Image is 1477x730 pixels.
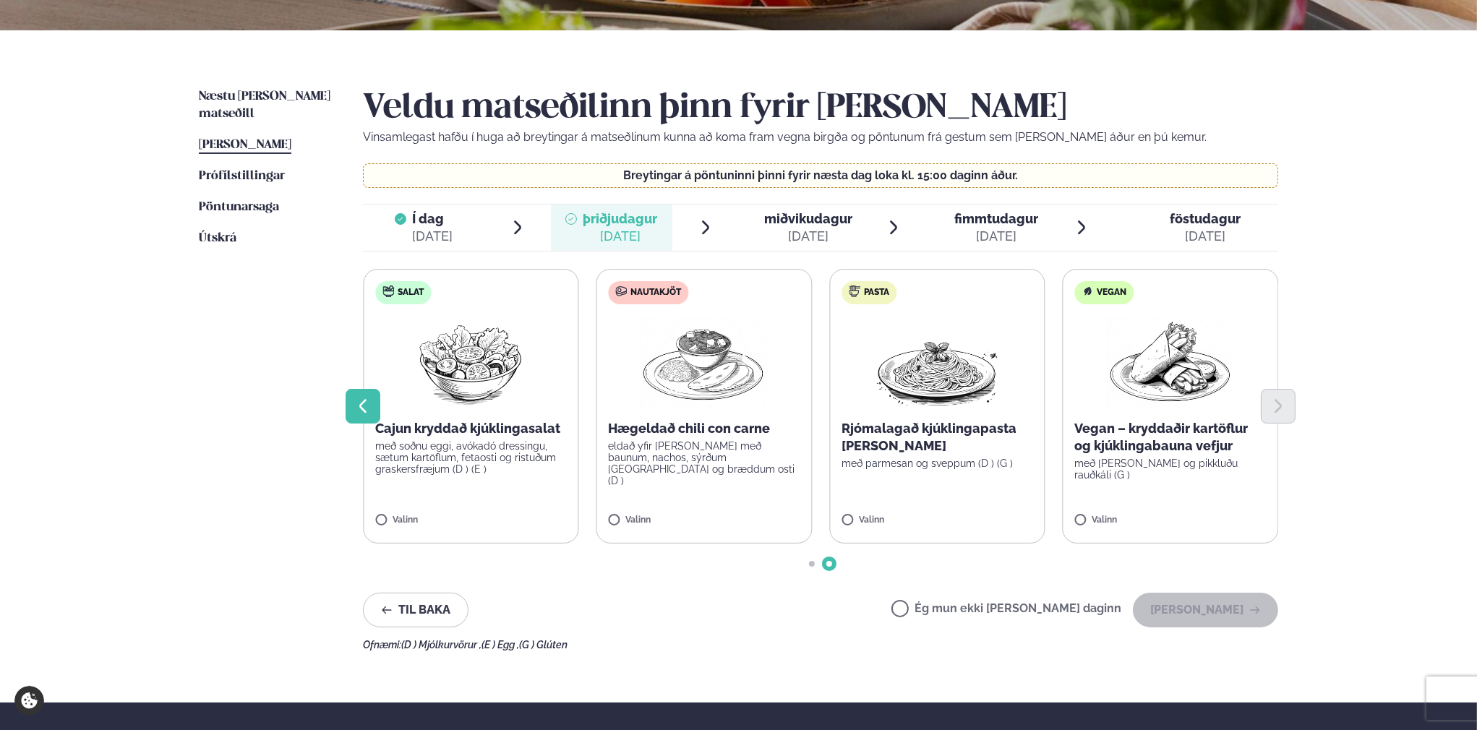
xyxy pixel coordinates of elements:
[199,137,291,154] a: [PERSON_NAME]
[1170,211,1241,226] span: föstudagur
[1261,389,1296,424] button: Next slide
[764,228,852,245] div: [DATE]
[1107,316,1234,408] img: Wraps.png
[583,211,657,226] span: þriðjudagur
[873,316,1001,408] img: Spagetti.png
[199,139,291,151] span: [PERSON_NAME]
[631,287,682,299] span: Nautakjöt
[199,170,285,182] span: Prófílstillingar
[609,420,800,437] p: Hægeldað chili con carne
[1082,285,1094,297] img: Vegan.svg
[199,230,236,247] a: Útskrá
[519,639,568,650] span: (G ) Glúten
[382,285,394,297] img: salad.svg
[412,228,453,245] div: [DATE]
[199,88,334,123] a: Næstu [PERSON_NAME] matseðill
[842,420,1033,455] p: Rjómalagað kjúklingapasta [PERSON_NAME]
[864,287,889,299] span: Pasta
[407,316,535,408] img: Salad.png
[1075,458,1267,481] p: með [PERSON_NAME] og pikkluðu rauðkáli (G )
[398,287,424,299] span: Salat
[14,686,44,716] a: Cookie settings
[809,561,815,567] span: Go to slide 1
[1097,287,1127,299] span: Vegan
[826,561,832,567] span: Go to slide 2
[199,199,279,216] a: Pöntunarsaga
[346,389,380,424] button: Previous slide
[363,129,1278,146] p: Vinsamlegast hafðu í huga að breytingar á matseðlinum kunna að koma fram vegna birgða og pöntunum...
[375,440,567,475] p: með soðnu eggi, avókadó dressingu, sætum kartöflum, fetaosti og ristuðum graskersfræjum (D ) (E )
[954,228,1038,245] div: [DATE]
[378,170,1264,181] p: Breytingar á pöntuninni þinni fyrir næsta dag loka kl. 15:00 daginn áður.
[199,201,279,213] span: Pöntunarsaga
[199,232,236,244] span: Útskrá
[1075,420,1267,455] p: Vegan – kryddaðir kartöflur og kjúklingabauna vefjur
[849,285,860,297] img: pasta.svg
[1133,593,1278,627] button: [PERSON_NAME]
[199,168,285,185] a: Prófílstillingar
[401,639,481,650] span: (D ) Mjólkurvörur ,
[363,593,468,627] button: Til baka
[1170,228,1241,245] div: [DATE]
[412,210,453,228] span: Í dag
[616,285,628,297] img: beef.svg
[363,88,1278,129] h2: Veldu matseðilinn þinn fyrir [PERSON_NAME]
[199,90,330,120] span: Næstu [PERSON_NAME] matseðill
[375,420,567,437] p: Cajun kryddað kjúklingasalat
[583,228,657,245] div: [DATE]
[954,211,1038,226] span: fimmtudagur
[842,458,1033,469] p: með parmesan og sveppum (D ) (G )
[764,211,852,226] span: miðvikudagur
[481,639,519,650] span: (E ) Egg ,
[641,316,768,408] img: Curry-Rice-Naan.png
[609,440,800,486] p: eldað yfir [PERSON_NAME] með baunum, nachos, sýrðum [GEOGRAPHIC_DATA] og bræddum osti (D )
[363,639,1278,650] div: Ofnæmi:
